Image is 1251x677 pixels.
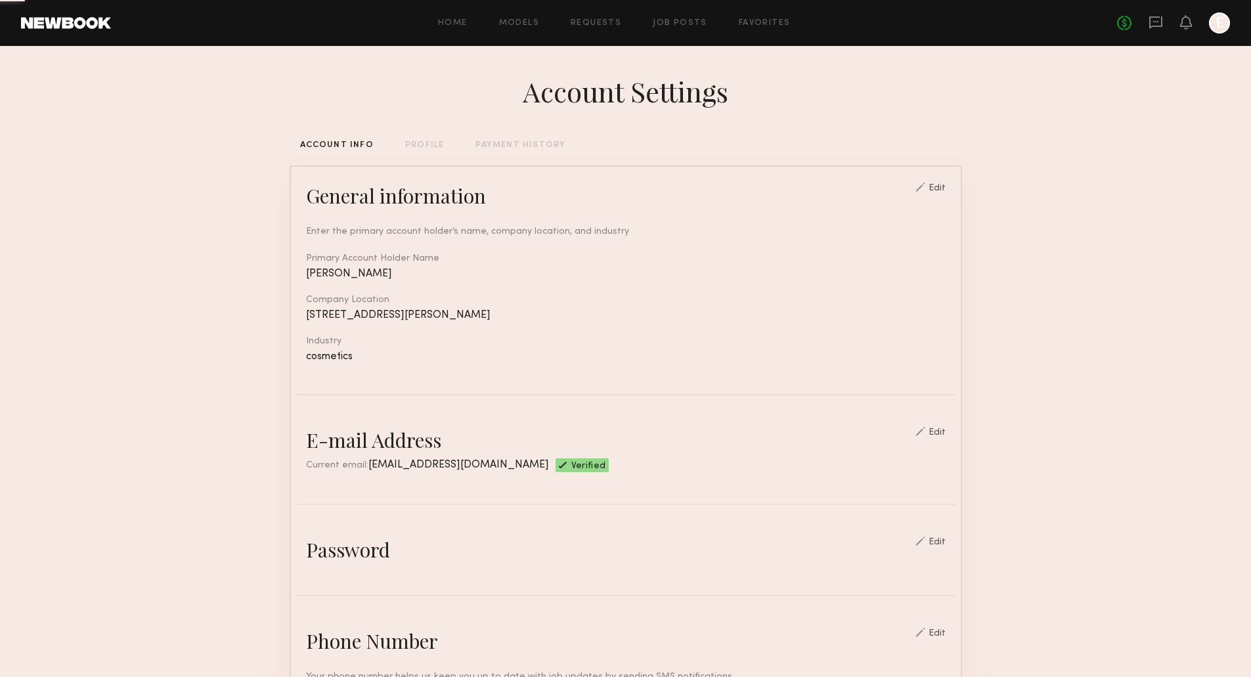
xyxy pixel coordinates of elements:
a: Job Posts [653,19,707,28]
div: [PERSON_NAME] [306,269,946,280]
a: Home [438,19,468,28]
div: cosmetics [306,351,946,362]
span: [EMAIL_ADDRESS][DOMAIN_NAME] [368,460,549,470]
div: Password [306,536,390,563]
a: Models [499,19,539,28]
div: PROFILE [405,141,444,150]
div: Phone Number [306,628,438,654]
div: General information [306,183,486,209]
a: Requests [571,19,621,28]
div: PAYMENT HISTORY [475,141,565,150]
div: Edit [929,538,946,547]
div: E-mail Address [306,427,441,453]
a: E [1209,12,1230,33]
div: Account Settings [523,73,728,110]
div: Edit [929,629,946,638]
span: Verified [571,462,606,472]
div: Primary Account Holder Name [306,254,946,263]
div: Company Location [306,295,946,305]
div: Edit [929,428,946,437]
div: ACCOUNT INFO [300,141,374,150]
div: Industry [306,337,946,346]
div: Enter the primary account holder’s name, company location, and industry [306,225,946,238]
div: Edit [929,184,946,193]
div: [STREET_ADDRESS][PERSON_NAME] [306,310,946,321]
a: Favorites [739,19,791,28]
div: Current email: [306,458,549,472]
